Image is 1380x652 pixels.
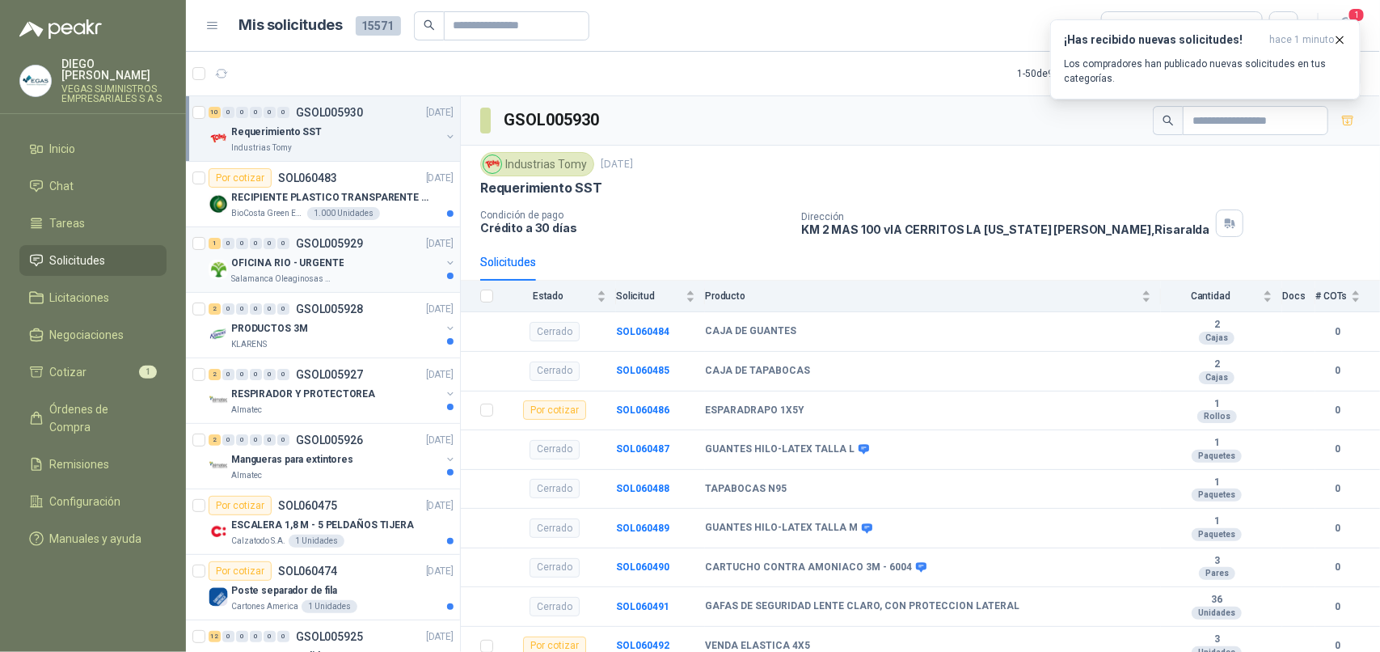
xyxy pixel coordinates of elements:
b: CAJA DE TAPABOCAS [705,365,810,378]
p: GSOL005929 [296,238,363,249]
p: ESCALERA 1,8 M - 5 PELDAÑOS TIJERA [231,518,414,533]
div: 0 [264,631,276,642]
div: Cajas [1199,371,1234,384]
div: Unidades [1192,607,1242,620]
p: BioCosta Green Energy S.A.S [231,207,304,220]
div: 0 [222,238,234,249]
div: 0 [277,107,289,118]
b: TAPABOCAS N95 [705,483,787,496]
p: KM 2 MAS 100 vIA CERRITOS LA [US_STATE] [PERSON_NAME] , Risaralda [801,222,1209,236]
span: Solicitudes [50,252,106,269]
div: Cerrado [530,440,580,459]
a: Por cotizarSOL060483[DATE] Company LogoRECIPIENTE PLASTICO TRANSPARENTE 500 MLBioCosta Green Ener... [186,162,460,227]
span: Tareas [50,214,86,232]
b: GAFAS DE SEGURIDAD LENTE CLARO, CON PROTECCION LATERAL [705,600,1019,613]
img: Company Logo [209,129,228,148]
span: Cotizar [50,363,87,381]
div: 0 [264,434,276,446]
p: GSOL005928 [296,303,363,315]
b: 0 [1315,599,1361,615]
p: [DATE] [426,236,454,252]
div: Cerrado [530,479,580,498]
p: SOL060475 [278,500,337,511]
div: Por cotizar [209,561,272,581]
b: ESPARADRAPO 1X5Y [705,404,804,417]
div: 0 [277,434,289,446]
span: 15571 [356,16,401,36]
b: 1 [1161,476,1272,489]
a: SOL060491 [616,601,669,612]
p: Almatec [231,469,262,482]
a: Órdenes de Compra [19,394,167,442]
b: 0 [1315,324,1361,340]
p: [DATE] [426,302,454,317]
p: [DATE] [426,433,454,448]
p: Poste separador de fila [231,583,337,599]
p: Crédito a 30 días [480,221,788,235]
a: SOL060487 [616,443,669,455]
div: Por cotizar [523,400,586,420]
th: # COTs [1315,281,1380,312]
p: Mangueras para extintores [231,452,353,468]
div: 1 [209,238,221,249]
a: Inicio [19,133,167,164]
div: 0 [236,369,248,380]
b: 0 [1315,363,1361,379]
b: 0 [1315,560,1361,575]
div: 0 [277,369,289,380]
a: Chat [19,171,167,201]
a: Remisiones [19,449,167,480]
b: SOL060486 [616,404,669,416]
a: Configuración [19,486,167,517]
div: 0 [236,631,248,642]
b: SOL060484 [616,326,669,337]
b: 0 [1315,442,1361,457]
div: Todas [1112,17,1146,35]
p: Industrias Tomy [231,142,292,155]
div: Paquetes [1192,450,1242,463]
a: Solicitudes [19,245,167,276]
div: 0 [277,303,289,315]
div: 0 [264,369,276,380]
b: SOL060490 [616,561,669,573]
a: Tareas [19,208,167,239]
div: 0 [277,631,289,642]
div: 2 [209,369,221,380]
a: Por cotizarSOL060475[DATE] Company LogoESCALERA 1,8 M - 5 PELDAÑOS TIJERACalzatodo S.A.1 Unidades [186,489,460,555]
div: 1 Unidades [289,535,344,548]
div: 0 [250,107,262,118]
button: 1 [1331,11,1361,40]
p: [DATE] [426,105,454,121]
b: GUANTES HILO-LATEX TALLA M [705,522,858,535]
p: Los compradores han publicado nuevas solicitudes en tus categorías. [1064,57,1347,86]
div: Cerrado [530,519,580,538]
p: [DATE] [426,171,454,186]
div: Cerrado [530,558,580,578]
div: 2 [209,434,221,446]
b: CAJA DE GUANTES [705,325,796,338]
p: OFICINA RIO - URGENTE [231,256,344,271]
th: Cantidad [1161,281,1282,312]
a: SOL060488 [616,483,669,494]
img: Company Logo [483,155,501,173]
div: Por cotizar [209,168,272,188]
p: GSOL005925 [296,631,363,642]
div: Paquetes [1192,489,1242,502]
img: Company Logo [209,587,228,607]
p: Dirección [801,211,1209,222]
b: 1 [1161,398,1272,411]
span: search [1163,115,1174,126]
button: ¡Has recibido nuevas solicitudes!hace 1 minuto Los compradores han publicado nuevas solicitudes e... [1050,19,1361,99]
a: 2 0 0 0 0 0 GSOL005927[DATE] Company LogoRESPIRADOR Y PROTECTOREAAlmatec [209,365,457,417]
p: SOL060474 [278,565,337,577]
p: DIEGO [PERSON_NAME] [61,58,167,81]
a: SOL060485 [616,365,669,376]
p: GSOL005930 [296,107,363,118]
b: SOL060492 [616,640,669,651]
img: Company Logo [20,66,51,96]
b: 1 [1161,437,1272,450]
span: Chat [50,177,74,195]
